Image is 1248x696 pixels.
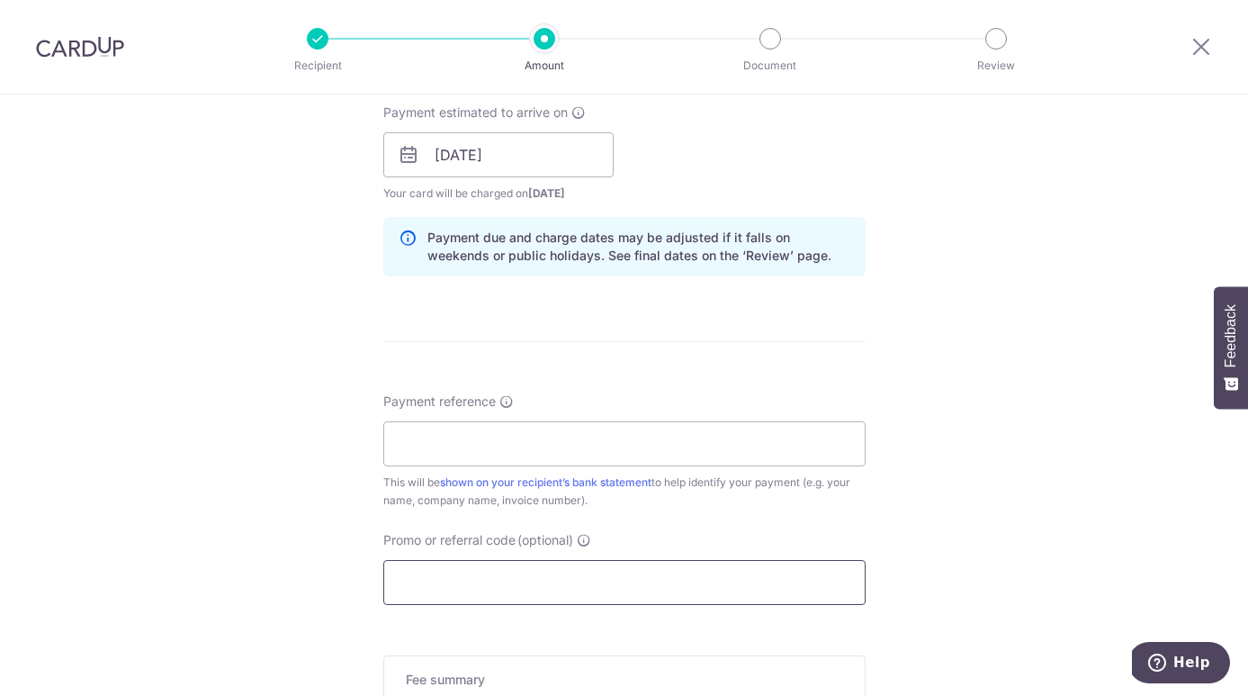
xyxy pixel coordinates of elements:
p: Recipient [251,57,384,75]
span: (optional) [517,531,573,549]
span: Payment reference [383,393,496,411]
button: Feedback - Show survey [1214,286,1248,409]
p: Document [704,57,837,75]
iframe: Opens a widget where you can find more information [1132,642,1230,687]
p: Review [929,57,1063,75]
span: [DATE] [528,186,565,200]
p: Amount [478,57,611,75]
span: Promo or referral code [383,531,516,549]
div: This will be to help identify your payment (e.g. your name, company name, invoice number). [383,474,866,510]
h5: Fee summary [406,671,843,689]
input: DD / MM / YYYY [383,132,614,177]
span: Feedback [1223,304,1239,367]
span: Payment estimated to arrive on [383,104,568,122]
img: CardUp [36,36,124,58]
span: Your card will be charged on [383,185,614,203]
a: shown on your recipient’s bank statement [440,475,651,489]
p: Payment due and charge dates may be adjusted if it falls on weekends or public holidays. See fina... [427,229,850,265]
